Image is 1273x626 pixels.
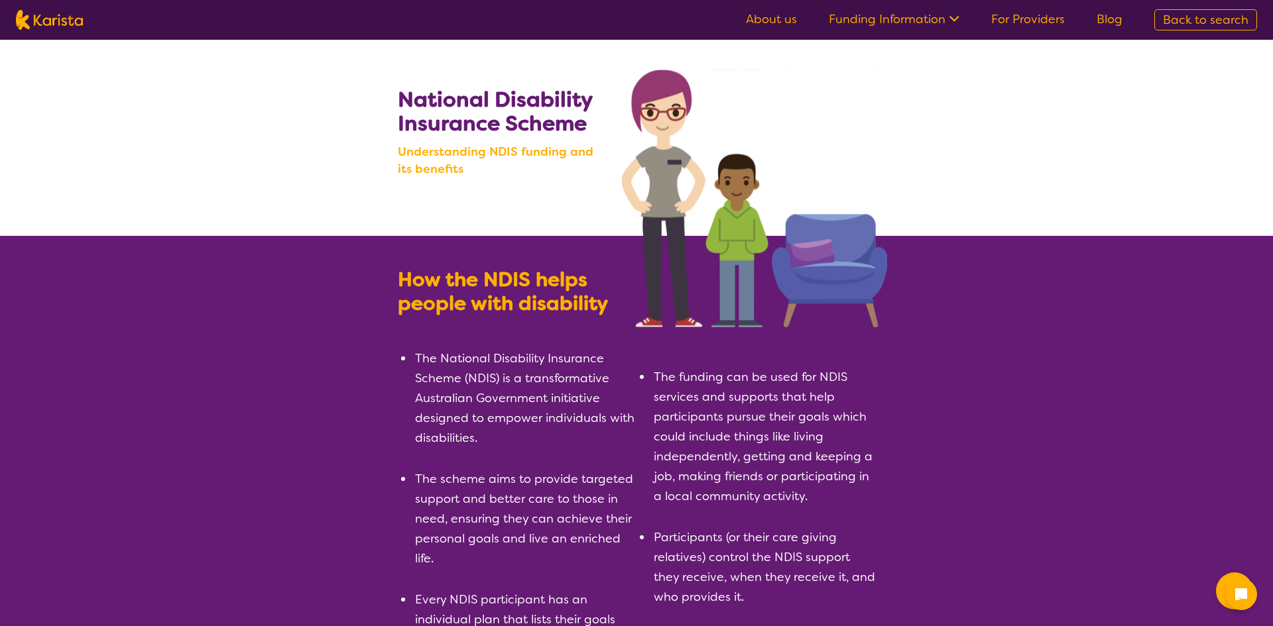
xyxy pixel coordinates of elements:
b: National Disability Insurance Scheme [398,85,592,137]
li: The scheme aims to provide targeted support and better care to those in need, ensuring they can a... [414,469,636,568]
button: Channel Menu [1216,572,1253,609]
a: Blog [1097,11,1122,27]
a: Back to search [1154,9,1257,30]
li: The National Disability Insurance Scheme (NDIS) is a transformative Australian Government initiat... [414,348,636,448]
span: Back to search [1163,12,1248,28]
a: For Providers [991,11,1065,27]
a: About us [746,11,797,27]
img: Search NDIS services with Karista [622,70,887,327]
li: The funding can be used for NDIS services and supports that help participants pursue their goals ... [652,367,875,506]
a: Funding Information [829,11,959,27]
li: Participants (or their care giving relatives) control the NDIS support they receive, when they re... [652,527,875,607]
b: Understanding NDIS funding and its benefits [398,143,609,178]
img: Karista logo [16,10,83,30]
b: How the NDIS helps people with disability [398,266,608,317]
